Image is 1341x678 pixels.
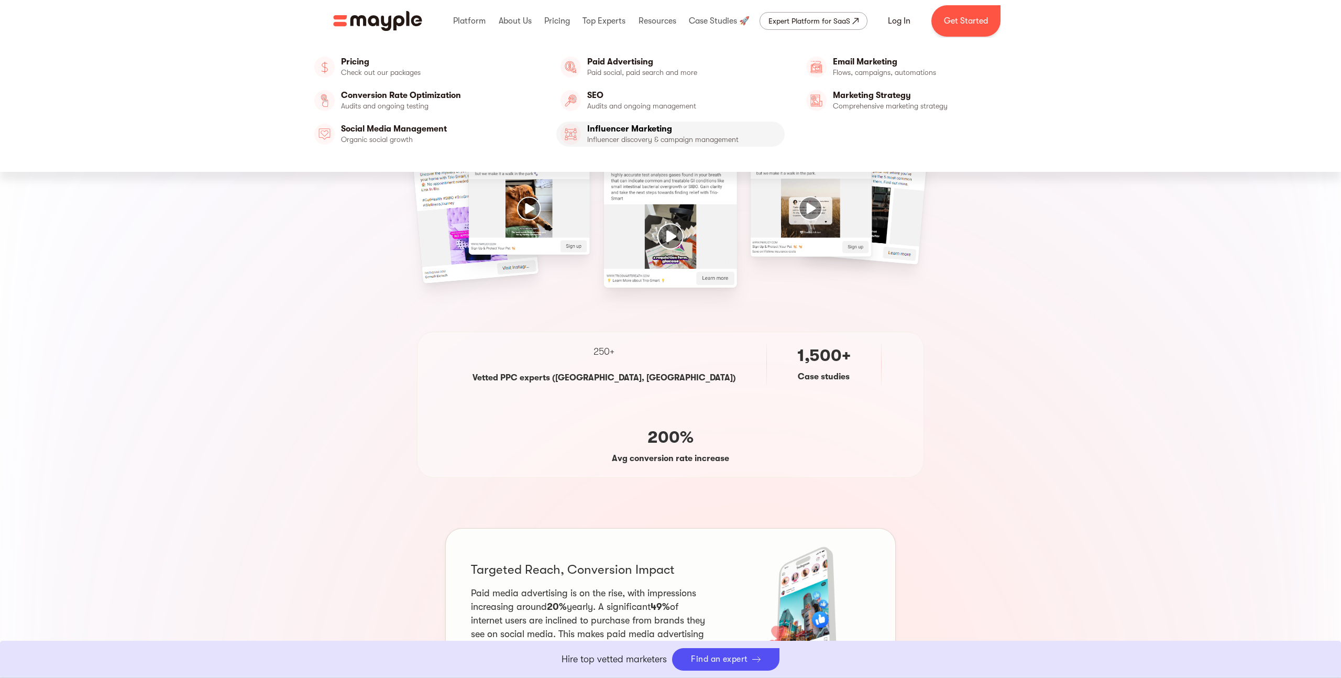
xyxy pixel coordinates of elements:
[580,4,628,38] div: Top Experts
[331,146,447,279] div: 4 / 15
[691,654,748,664] div: Find an expert
[333,11,422,31] a: home
[753,146,869,254] div: 7 / 15
[471,561,707,578] p: Targeted Reach, Conversion Impact
[931,5,1001,37] a: Get Started
[894,146,1010,260] div: 8 / 15
[875,8,923,34] a: Log In
[450,4,488,38] div: Platform
[562,652,667,666] p: Hire top vetted marketers
[651,602,670,612] strong: 49%
[593,345,614,359] p: 250+
[797,345,851,366] p: 1,500+
[636,4,679,38] div: Resources
[760,12,867,30] a: Expert Platform for SaaS
[612,146,728,278] div: 6 / 15
[798,370,850,383] p: Case studies
[612,452,729,465] p: Avg conversion rate increase
[542,4,573,38] div: Pricing
[471,146,587,252] div: 5 / 15
[647,427,694,448] p: 200%
[768,15,850,27] div: Expert Platform for SaaS
[547,602,567,612] strong: 20%
[333,11,422,31] img: Mayple logo
[472,371,736,384] p: Vetted PPC experts ([GEOGRAPHIC_DATA], [GEOGRAPHIC_DATA])
[1152,556,1341,678] iframe: Chat Widget
[471,586,707,668] p: Paid media advertising is on the rise, with impressions increasing around yearly. A significant o...
[496,4,534,38] div: About Us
